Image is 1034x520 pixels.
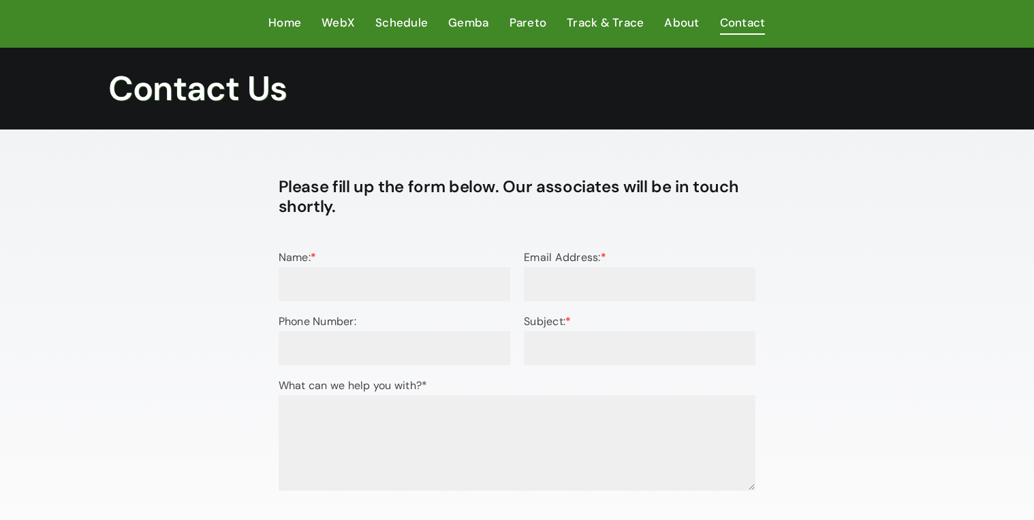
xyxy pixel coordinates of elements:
[279,378,756,449] label: What can we help you with?*
[720,13,766,33] span: Contact
[664,13,699,34] a: About
[279,250,510,290] label: Name:
[279,395,756,491] textarea: What can we help you with?*
[524,267,755,301] input: Email Address:*
[279,177,756,217] h3: Please fill up the form below. Our associates will be in touch shortly.
[108,68,926,109] h1: Contact Us
[279,314,510,354] label: Phone Number:
[664,13,699,33] span: About
[279,331,510,365] input: Phone Number:
[268,13,301,33] span: Home
[524,331,755,365] input: Subject:*
[279,267,510,301] input: Name:*
[720,13,766,34] a: Contact
[524,250,755,290] label: Email Address:
[510,13,547,33] span: Pareto
[448,13,488,33] span: Gemba
[510,13,547,34] a: Pareto
[375,13,428,33] span: Schedule
[448,13,488,34] a: Gemba
[567,13,644,34] a: Track & Trace
[524,314,755,354] label: Subject:
[375,13,428,34] a: Schedule
[268,13,301,34] a: Home
[322,13,355,34] a: WebX
[567,13,644,33] span: Track & Trace
[322,13,355,33] span: WebX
